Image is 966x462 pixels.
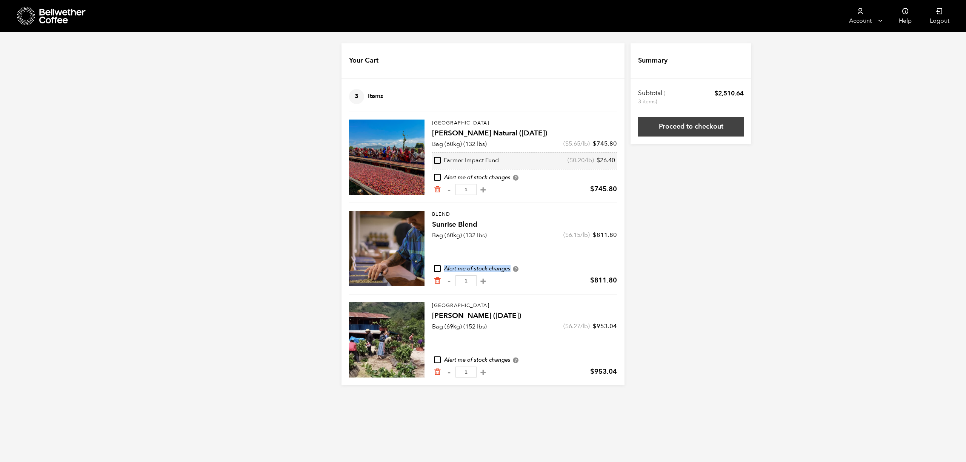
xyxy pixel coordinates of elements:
button: - [444,368,454,376]
h4: [PERSON_NAME] Natural ([DATE]) [432,128,617,139]
span: $ [565,322,569,330]
p: Bag (60kg) (132 lbs) [432,231,487,240]
span: 3 [349,89,364,104]
span: $ [590,276,594,285]
span: $ [565,231,569,239]
div: Farmer Impact Fund [434,157,499,165]
bdi: 2,510.64 [714,89,744,98]
th: Subtotal [638,89,666,106]
span: $ [597,156,600,164]
button: + [478,368,488,376]
p: Bag (60kg) (132 lbs) [432,140,487,149]
bdi: 745.80 [593,140,617,148]
span: $ [565,140,569,148]
p: Blend [432,211,617,218]
button: - [444,186,454,193]
bdi: 5.65 [565,140,580,148]
bdi: 811.80 [593,231,617,239]
div: Alert me of stock changes [432,265,617,273]
span: ( /lb) [568,157,594,165]
span: ( /lb) [563,231,590,239]
bdi: 6.27 [565,322,580,330]
span: $ [590,367,594,376]
h4: Sunrise Blend [432,219,617,230]
p: [GEOGRAPHIC_DATA] [432,302,617,310]
span: ( /lb) [563,140,590,148]
span: $ [593,322,597,330]
bdi: 26.40 [597,156,615,164]
span: $ [569,156,573,164]
bdi: 953.04 [590,367,617,376]
input: Qty [455,367,477,378]
span: $ [590,184,594,194]
a: Remove from cart [434,368,441,376]
button: + [478,277,488,285]
a: Proceed to checkout [638,117,744,137]
p: Bag (69kg) (152 lbs) [432,322,487,331]
bdi: 0.20 [569,156,585,164]
h4: Items [349,89,383,104]
span: $ [714,89,718,98]
h4: Summary [638,56,668,66]
h4: Your Cart [349,56,378,66]
bdi: 811.80 [590,276,617,285]
span: $ [593,140,597,148]
h4: [PERSON_NAME] ([DATE]) [432,311,617,321]
button: + [478,186,488,193]
div: Alert me of stock changes [432,173,617,182]
bdi: 745.80 [590,184,617,194]
div: Alert me of stock changes [432,356,617,364]
input: Qty [455,184,477,195]
input: Qty [455,275,477,286]
a: Remove from cart [434,277,441,285]
bdi: 953.04 [593,322,617,330]
bdi: 6.15 [565,231,580,239]
p: [GEOGRAPHIC_DATA] [432,120,617,127]
span: ( /lb) [563,322,590,330]
button: - [444,277,454,285]
span: $ [593,231,597,239]
a: Remove from cart [434,186,441,193]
